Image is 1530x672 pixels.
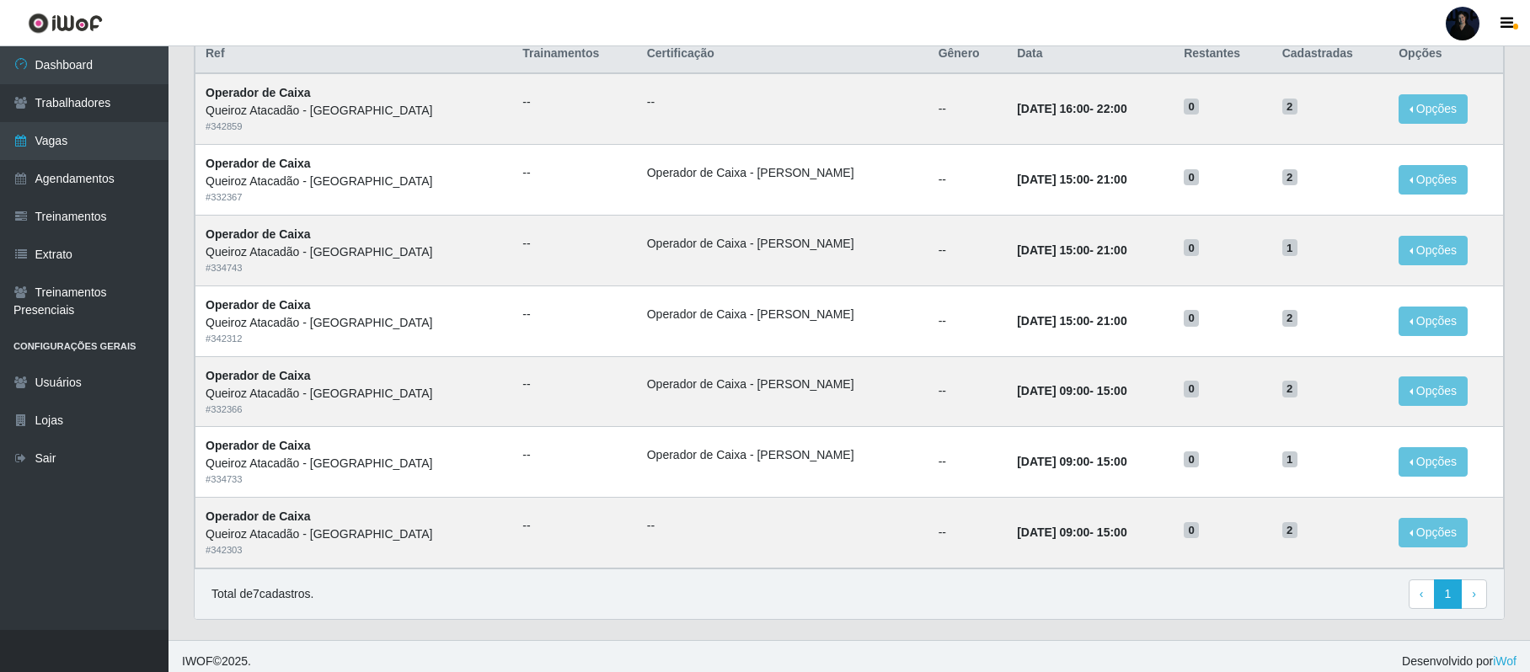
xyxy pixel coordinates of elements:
[206,472,502,487] div: # 334733
[1017,173,1126,186] strong: -
[1017,173,1089,186] time: [DATE] 15:00
[1017,384,1089,397] time: [DATE] 09:00
[1097,102,1127,115] time: 22:00
[522,235,626,253] ul: --
[647,306,918,323] li: Operador de Caixa - [PERSON_NAME]
[647,376,918,393] li: Operador de Caixa - [PERSON_NAME]
[1007,35,1174,74] th: Data
[1097,243,1127,257] time: 21:00
[206,261,502,275] div: # 334743
[1097,384,1127,397] time: 15:00
[1282,522,1297,539] span: 2
[1017,455,1126,468] strong: -
[206,157,311,170] strong: Operador de Caixa
[1184,169,1199,186] span: 0
[206,298,311,312] strong: Operador de Caixa
[1434,579,1463,610] a: 1
[1097,173,1127,186] time: 21:00
[1184,381,1199,397] span: 0
[1388,35,1503,74] th: Opções
[1409,579,1435,610] a: Previous
[1017,243,1126,257] strong: -
[206,120,502,134] div: # 342859
[1017,102,1126,115] strong: -
[1282,451,1297,468] span: 1
[1097,525,1127,539] time: 15:00
[28,13,103,34] img: CoreUI Logo
[206,439,311,452] strong: Operador de Caixa
[1399,376,1468,406] button: Opções
[206,385,502,403] div: Queiroz Atacadão - [GEOGRAPHIC_DATA]
[928,215,1008,285] td: --
[647,93,918,111] ul: --
[1184,239,1199,256] span: 0
[637,35,928,74] th: Certificação
[1097,455,1127,468] time: 15:00
[1493,654,1517,668] a: iWof
[1017,384,1126,397] strong: -
[1472,587,1476,600] span: ›
[1272,35,1388,74] th: Cadastradas
[522,306,626,323] ul: --
[1184,310,1199,327] span: 0
[1017,455,1089,468] time: [DATE] 09:00
[1017,314,1126,328] strong: -
[1282,381,1297,397] span: 2
[206,86,311,99] strong: Operador de Caixa
[1174,35,1272,74] th: Restantes
[647,235,918,253] li: Operador de Caixa - [PERSON_NAME]
[1399,236,1468,265] button: Opções
[182,654,213,668] span: IWOF
[206,369,311,382] strong: Operador de Caixa
[1420,587,1424,600] span: ‹
[206,403,502,417] div: # 332366
[1017,243,1089,257] time: [DATE] 15:00
[1399,165,1468,195] button: Opções
[522,446,626,464] ul: --
[647,517,918,535] ul: --
[1402,653,1517,670] span: Desenvolvido por
[1399,307,1468,336] button: Opções
[1017,525,1126,539] strong: -
[206,543,502,557] div: # 342303
[1282,99,1297,115] span: 2
[1461,579,1487,610] a: Next
[206,227,311,241] strong: Operador de Caixa
[206,314,502,332] div: Queiroz Atacadão - [GEOGRAPHIC_DATA]
[1399,94,1468,124] button: Opções
[1184,99,1199,115] span: 0
[928,427,1008,498] td: --
[206,243,502,261] div: Queiroz Atacadão - [GEOGRAPHIC_DATA]
[1017,102,1089,115] time: [DATE] 16:00
[1097,314,1127,328] time: 21:00
[1282,239,1297,256] span: 1
[206,525,502,543] div: Queiroz Atacadão - [GEOGRAPHIC_DATA]
[1399,518,1468,547] button: Opções
[928,498,1008,568] td: --
[928,73,1008,144] td: --
[211,585,313,603] p: Total de 7 cadastros.
[206,190,502,205] div: # 332367
[1399,447,1468,477] button: Opções
[206,455,502,472] div: Queiroz Atacadão - [GEOGRAPHIC_DATA]
[1017,314,1089,328] time: [DATE] 15:00
[647,446,918,464] li: Operador de Caixa - [PERSON_NAME]
[928,145,1008,216] td: --
[1184,522,1199,539] span: 0
[206,102,502,120] div: Queiroz Atacadão - [GEOGRAPHIC_DATA]
[206,332,502,346] div: # 342312
[195,35,513,74] th: Ref
[522,164,626,182] ul: --
[206,173,502,190] div: Queiroz Atacadão - [GEOGRAPHIC_DATA]
[182,653,251,670] span: © 2025 .
[928,285,1008,356] td: --
[522,376,626,393] ul: --
[512,35,636,74] th: Trainamentos
[1282,310,1297,327] span: 2
[647,164,918,182] li: Operador de Caixa - [PERSON_NAME]
[1409,579,1487,610] nav: pagination
[522,517,626,535] ul: --
[1017,525,1089,539] time: [DATE] 09:00
[928,35,1008,74] th: Gênero
[1184,451,1199,468] span: 0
